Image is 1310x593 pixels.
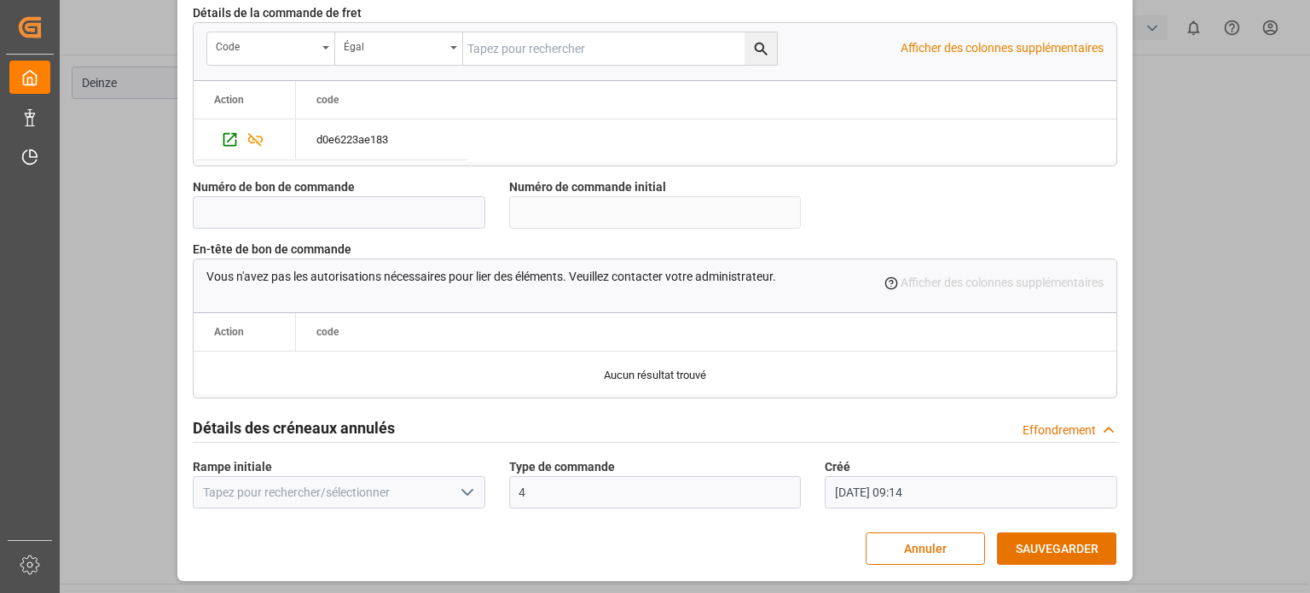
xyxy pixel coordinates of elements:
font: Numéro de commande initial [509,180,666,194]
font: Créé [825,460,850,474]
font: Numéro de bon de commande [193,180,355,194]
font: code [316,94,339,106]
button: ouvrir le menu [207,32,335,65]
font: Détails des créneaux annulés [193,419,395,437]
button: SAUVEGARDER [997,532,1116,565]
button: ouvrir le menu [453,480,478,506]
font: d0e6223ae183 [316,133,388,146]
font: Action [214,94,244,106]
font: Détails de la commande de fret [193,6,362,20]
font: code [216,41,240,53]
font: SAUVEGARDER [1016,542,1098,555]
div: Appuyez sur ESPACE pour sélectionner cette ligne. [296,119,467,160]
font: Action [214,326,244,338]
input: Tapez pour rechercher/sélectionner [193,476,485,509]
font: En-tête de bon de commande [193,242,351,256]
button: bouton de recherche [745,32,777,65]
font: Vous n'avez pas les autorisations nécessaires pour lier des éléments. Veuillez contacter votre ad... [206,270,776,283]
button: ouvrir le menu [335,32,463,65]
font: Effondrement [1023,423,1096,437]
font: Annuler [904,542,947,555]
button: Annuler [866,532,985,565]
input: JJ.MM.AAAA HH:MM [825,476,1117,509]
font: Égal [344,41,364,53]
div: Appuyez sur ESPACE pour sélectionner cette ligne. [194,119,296,160]
font: Rampe initiale [193,460,272,474]
font: Afficher des colonnes supplémentaires [901,41,1104,55]
font: Type de commande [509,460,615,474]
font: code [316,326,339,338]
input: Tapez pour rechercher [463,32,777,65]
